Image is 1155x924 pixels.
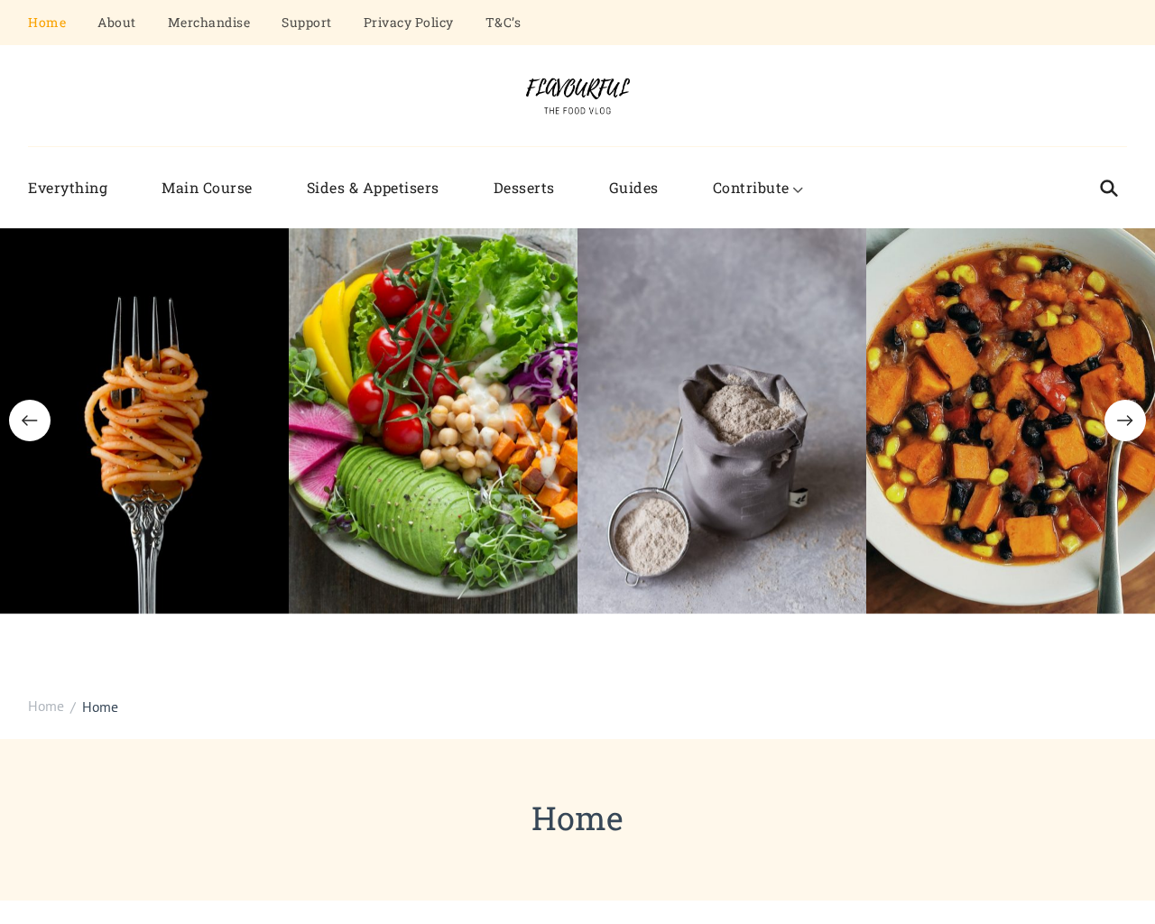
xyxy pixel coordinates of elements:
[289,228,577,614] img: bowl of vegetable salads
[994,854,1135,904] iframe: Help widget launcher
[582,165,686,211] a: Guides
[28,697,64,715] span: Home
[280,165,467,211] a: Sides & Appetisers
[686,165,817,211] a: Contribute
[510,72,645,119] img: Flavourful
[28,696,64,717] a: Home
[28,793,1127,842] h1: Home
[866,228,1155,614] img: Smoky Fiesta Soup: A Spicy Mexican-American Fusion Delight
[28,165,134,211] a: Everything
[134,165,280,211] a: Main Course
[577,228,866,614] img: stainless steel cup with brown powder
[70,697,76,718] span: /
[467,165,582,211] a: Desserts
